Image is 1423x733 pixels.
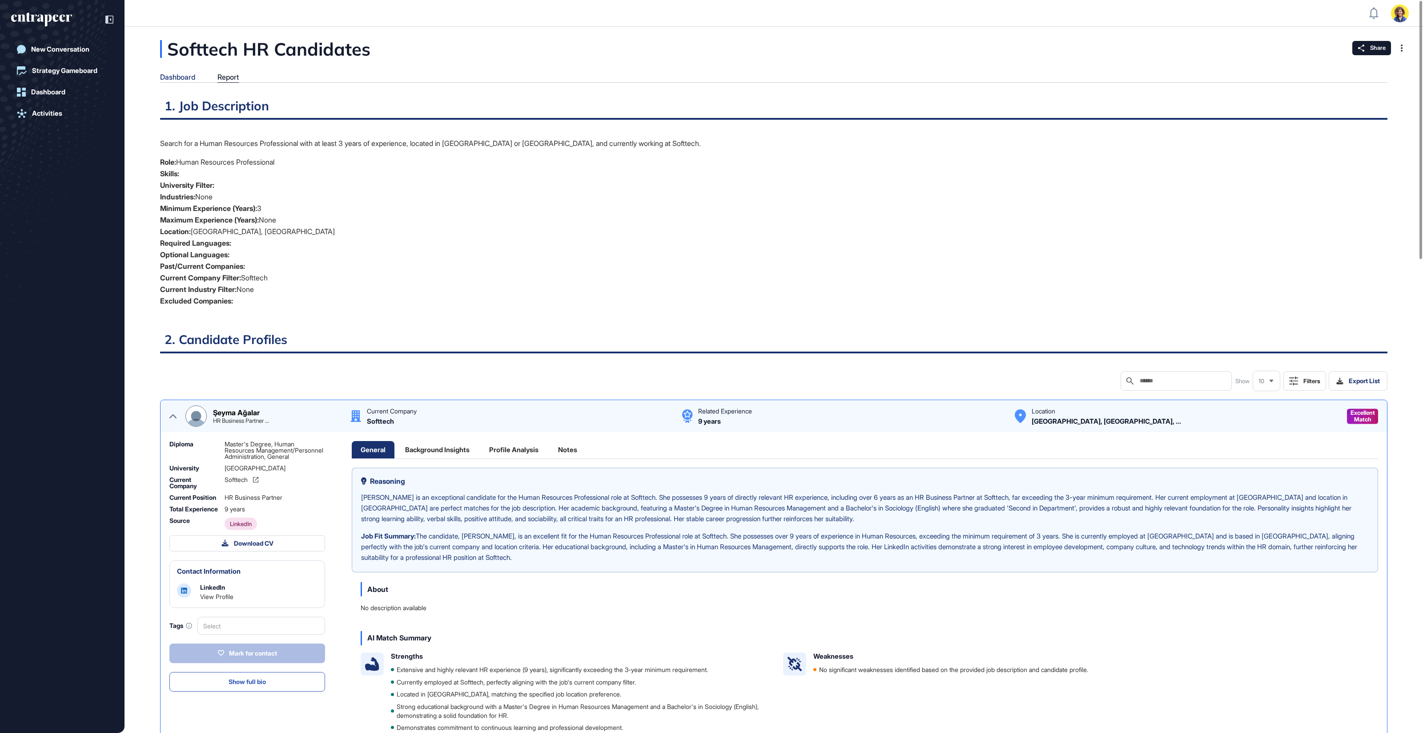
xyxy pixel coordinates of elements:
[160,73,195,81] div: Dashboard
[549,441,586,458] div: Notes
[169,494,219,501] div: Current Position
[391,690,621,699] li: Located in [GEOGRAPHIC_DATA], matching the specified job location preference.
[391,652,423,660] div: Strengths
[200,593,233,600] a: View Profile
[160,40,459,58] div: Softtech HR Candidates
[225,477,248,483] span: Softtech
[1258,378,1264,385] span: 10
[352,441,394,458] div: General
[160,156,1387,168] li: Human Resources Professional
[160,272,1387,283] li: Softtech
[31,45,89,53] div: New Conversation
[698,418,721,425] div: 9 years
[1235,375,1250,387] span: Show
[160,204,257,213] strong: Minimum Experience (Years):
[169,465,219,471] div: University
[169,506,219,512] div: Total Experience
[813,665,1088,674] li: No significant weaknesses identified based on the provided job description and candidate profile.
[391,723,623,732] li: Demonstrates commitment to continuous learning and professional development.
[225,465,325,471] div: [GEOGRAPHIC_DATA]
[391,678,636,687] li: Currently employed at Softtech, perfectly aligning with the job's current company filter.
[367,418,394,425] div: Softtech
[367,408,417,414] div: Current Company
[225,441,325,460] div: Master's Degree, Human Resources Management/Personnel Administration, General
[391,665,708,674] li: Extensive and highly relevant HR experience (9 years), significantly exceeding the 3-year minimum...
[11,40,113,58] a: New Conversation
[225,518,257,530] span: LinkedIn
[1370,45,1386,52] span: Share
[160,158,176,166] strong: Role:
[1336,377,1380,385] div: Export List
[160,214,1387,226] li: None
[169,623,192,629] div: Tags
[1303,377,1320,385] div: Filters
[361,531,1369,563] p: The candidate, [PERSON_NAME], is an excellent fit for the Human Resources Professional role at So...
[160,239,231,247] strong: Required Languages:
[1032,408,1055,414] div: Location
[480,441,547,458] div: Profile Analysis
[160,98,1387,120] h2: 1. Job Description
[186,406,206,426] img: Şeyma Ağalar
[169,441,219,460] div: Diploma
[160,227,191,236] strong: Location:
[11,105,113,122] a: Activities
[160,296,233,305] strong: Excluded Companies:
[160,191,1387,202] li: None
[1283,371,1326,391] button: Filters
[169,518,219,530] div: Source
[160,138,1387,149] p: Search for a Human Resources Professional with at least 3 years of experience, located in [GEOGRA...
[813,652,853,660] div: Weaknesses
[160,226,1387,237] li: [GEOGRAPHIC_DATA], [GEOGRAPHIC_DATA]
[213,409,260,416] div: Şeyma Ağalar
[160,262,245,271] strong: Past/Current Companies:
[11,12,72,27] div: entrapeer-logo
[31,88,65,96] div: Dashboard
[367,634,431,642] span: AI Match Summary
[370,478,405,485] span: Reasoning
[225,506,245,512] span: 9 years
[32,109,62,117] div: Activities
[361,603,426,612] div: No description available
[160,285,237,294] strong: Current Industry Filter:
[213,418,269,424] div: HR Business Partner at Softtech - Let's make time for life together. Join us!
[169,672,325,692] button: Show full bio
[160,283,1387,295] li: None
[200,583,225,591] div: LinkedIn
[11,83,113,101] a: Dashboard
[160,332,1387,353] h2: 2. Candidate Profiles
[1351,409,1375,423] span: Excellent Match
[225,477,258,483] a: Softtech
[1032,418,1181,425] div: Istanbul, Istanbul, Turkey Turkey
[169,477,219,489] div: Current Company
[160,273,241,282] strong: Current Company Filter:
[169,535,325,551] button: Download CV
[32,67,97,75] div: Strategy Gameboard
[160,202,1387,214] li: 3
[160,181,214,190] strong: University Filter:
[361,492,1369,524] p: [PERSON_NAME] is an exceptional candidate for the Human Resources Professional role at Softtech. ...
[160,192,195,201] strong: Industries:
[197,617,325,635] div: Select
[177,568,241,575] div: Contact Information
[225,494,282,501] span: HR Business Partner
[217,73,239,81] div: Report
[367,585,388,594] span: About
[11,62,113,80] a: Strategy Gameboard
[1391,4,1409,22] img: user-avatar
[361,532,416,540] strong: Job Fit Summary:
[1329,371,1387,391] button: Export List
[160,250,229,259] strong: Optional Languages:
[396,441,478,458] div: Background Insights
[698,408,752,414] div: Related Experience
[221,539,273,547] div: Download CV
[160,169,179,178] strong: Skills:
[391,702,769,720] li: Strong educational background with a Master's Degree in Human Resources Management and a Bachelor...
[229,679,266,685] span: Show full bio
[160,215,259,224] strong: Maximum Experience (Years):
